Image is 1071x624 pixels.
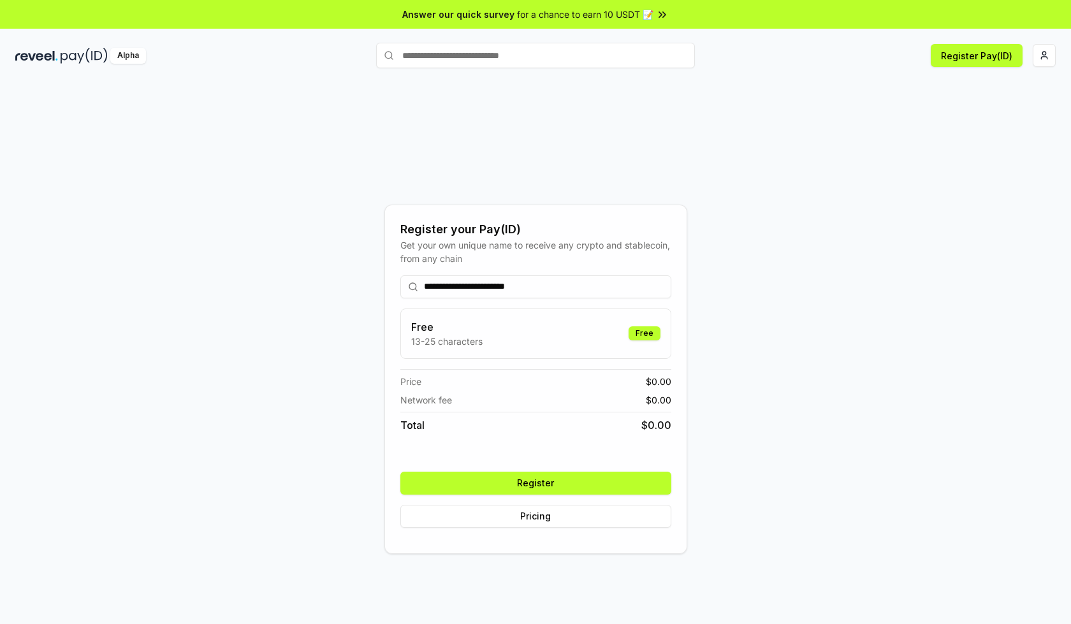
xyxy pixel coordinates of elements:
div: Alpha [110,48,146,64]
button: Register [400,472,671,495]
p: 13-25 characters [411,335,483,348]
button: Register Pay(ID) [931,44,1023,67]
span: $ 0.00 [646,375,671,388]
span: Answer our quick survey [402,8,514,21]
span: $ 0.00 [641,417,671,433]
div: Free [629,326,660,340]
span: Network fee [400,393,452,407]
img: reveel_dark [15,48,58,64]
button: Pricing [400,505,671,528]
span: Total [400,417,425,433]
div: Register your Pay(ID) [400,221,671,238]
span: $ 0.00 [646,393,671,407]
span: Price [400,375,421,388]
span: for a chance to earn 10 USDT 📝 [517,8,653,21]
div: Get your own unique name to receive any crypto and stablecoin, from any chain [400,238,671,265]
img: pay_id [61,48,108,64]
h3: Free [411,319,483,335]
